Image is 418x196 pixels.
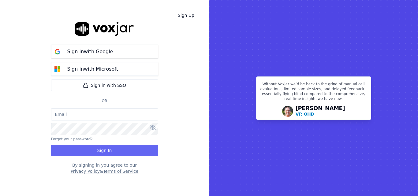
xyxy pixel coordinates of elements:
img: logo [75,22,134,36]
a: Sign Up [173,10,199,21]
img: google Sign in button [51,46,64,58]
div: By signing in you agree to our & [51,162,158,174]
button: Sign In [51,145,158,156]
button: Terms of Service [103,168,138,174]
button: Sign inwith Google [51,45,158,58]
div: [PERSON_NAME] [296,105,345,117]
img: Avatar [282,106,293,117]
span: Or [99,98,110,103]
img: microsoft Sign in button [51,63,64,75]
input: Email [51,108,158,120]
p: VP, OHD [296,111,314,117]
p: Sign in with Google [67,48,113,55]
button: Sign inwith Microsoft [51,62,158,76]
p: Without Voxjar we’d be back to the grind of manual call evaluations, limited sample sizes, and de... [260,82,367,104]
p: Sign in with Microsoft [67,65,118,73]
button: Forgot your password? [51,137,93,142]
button: Privacy Policy [71,168,100,174]
a: Sign in with SSO [51,80,158,91]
